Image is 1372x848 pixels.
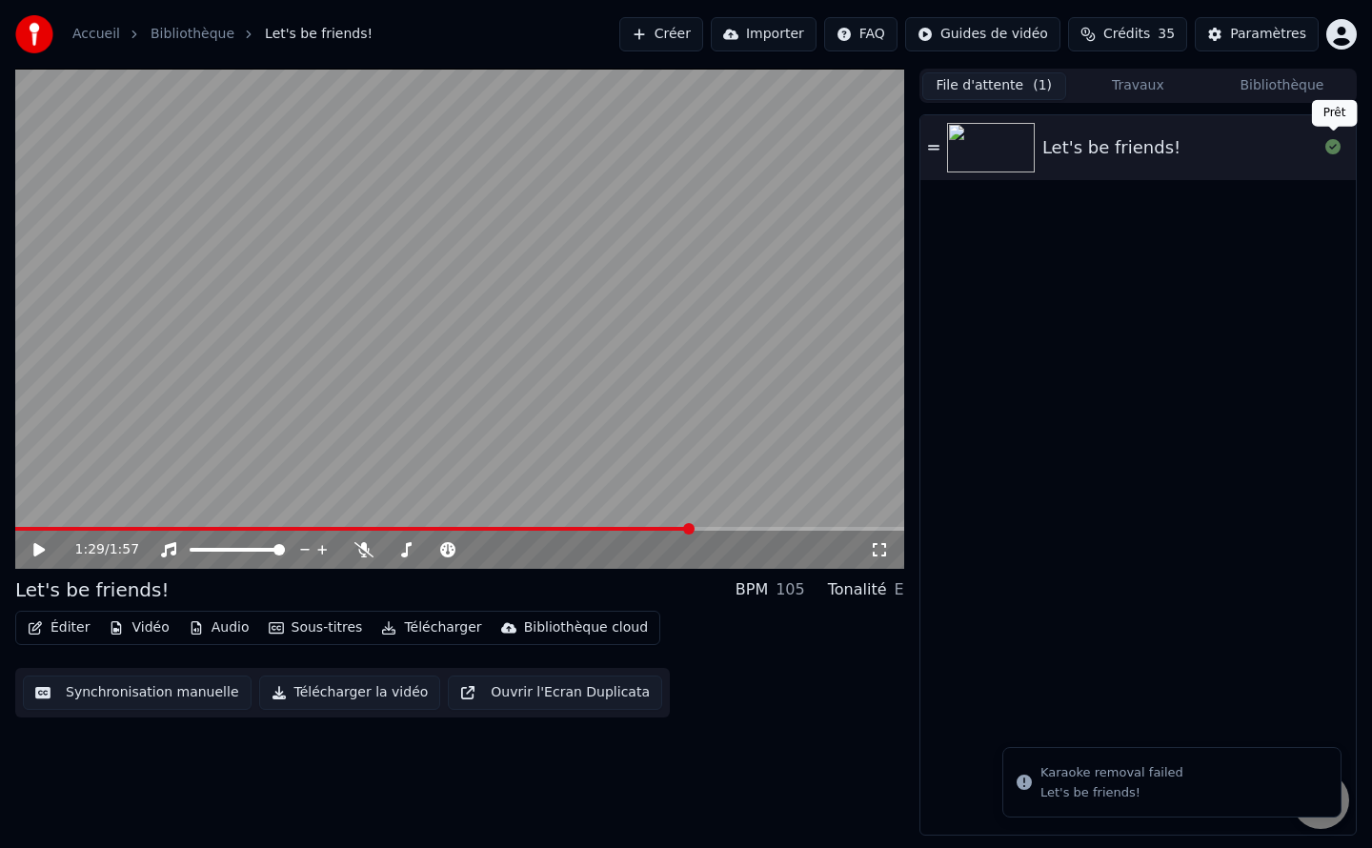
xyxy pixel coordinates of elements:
span: Let's be friends! [265,25,373,44]
button: Vidéo [101,615,176,641]
nav: breadcrumb [72,25,373,44]
button: Sous-titres [261,615,371,641]
button: Télécharger la vidéo [259,676,441,710]
div: Bibliothèque cloud [524,618,648,637]
a: Accueil [72,25,120,44]
div: Prêt [1312,100,1358,127]
button: Créer [619,17,703,51]
button: Bibliothèque [1210,72,1354,100]
span: 1:57 [110,540,139,559]
button: Crédits35 [1068,17,1187,51]
div: Let's be friends! [1040,784,1183,801]
span: 35 [1158,25,1175,44]
div: Tonalité [828,578,887,601]
img: youka [15,15,53,53]
span: ( 1 ) [1033,76,1052,95]
button: Éditer [20,615,97,641]
span: 1:29 [75,540,105,559]
div: / [75,540,121,559]
button: Audio [181,615,257,641]
div: Let's be friends! [15,576,170,603]
button: Importer [711,17,817,51]
div: Let's be friends! [1042,134,1180,161]
a: Bibliothèque [151,25,234,44]
button: Guides de vidéo [905,17,1060,51]
div: BPM [736,578,768,601]
div: 105 [776,578,805,601]
div: Karaoke removal failed [1040,763,1183,782]
button: Synchronisation manuelle [23,676,252,710]
button: Paramètres [1195,17,1319,51]
button: FAQ [824,17,898,51]
button: File d'attente [922,72,1066,100]
div: E [895,578,904,601]
button: Télécharger [373,615,489,641]
button: Ouvrir l'Ecran Duplicata [448,676,662,710]
span: Crédits [1103,25,1150,44]
div: Paramètres [1230,25,1306,44]
button: Travaux [1066,72,1210,100]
